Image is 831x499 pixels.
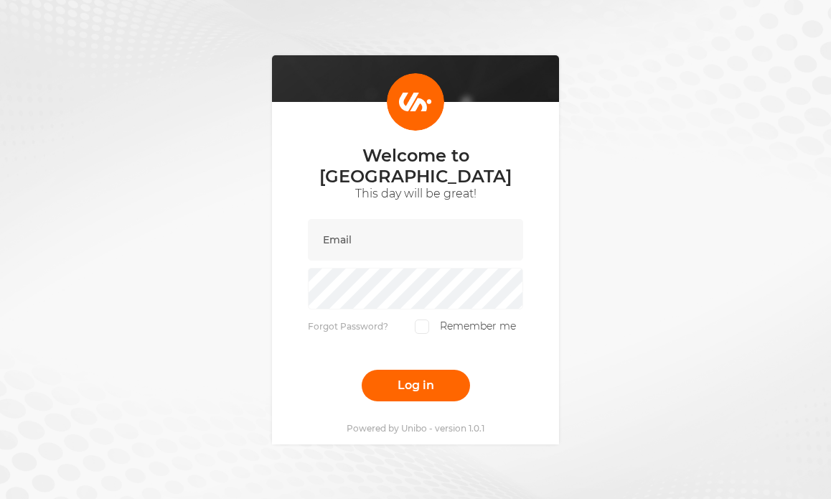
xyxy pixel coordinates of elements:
[415,320,516,334] label: Remember me
[362,370,470,401] button: Log in
[308,187,523,201] p: This day will be great!
[308,219,523,261] input: Email
[308,321,388,332] a: Forgot Password?
[308,145,523,187] p: Welcome to [GEOGRAPHIC_DATA]
[415,320,429,334] input: Remember me
[347,423,484,434] p: Powered by Unibo - version 1.0.1
[387,73,444,131] img: Login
